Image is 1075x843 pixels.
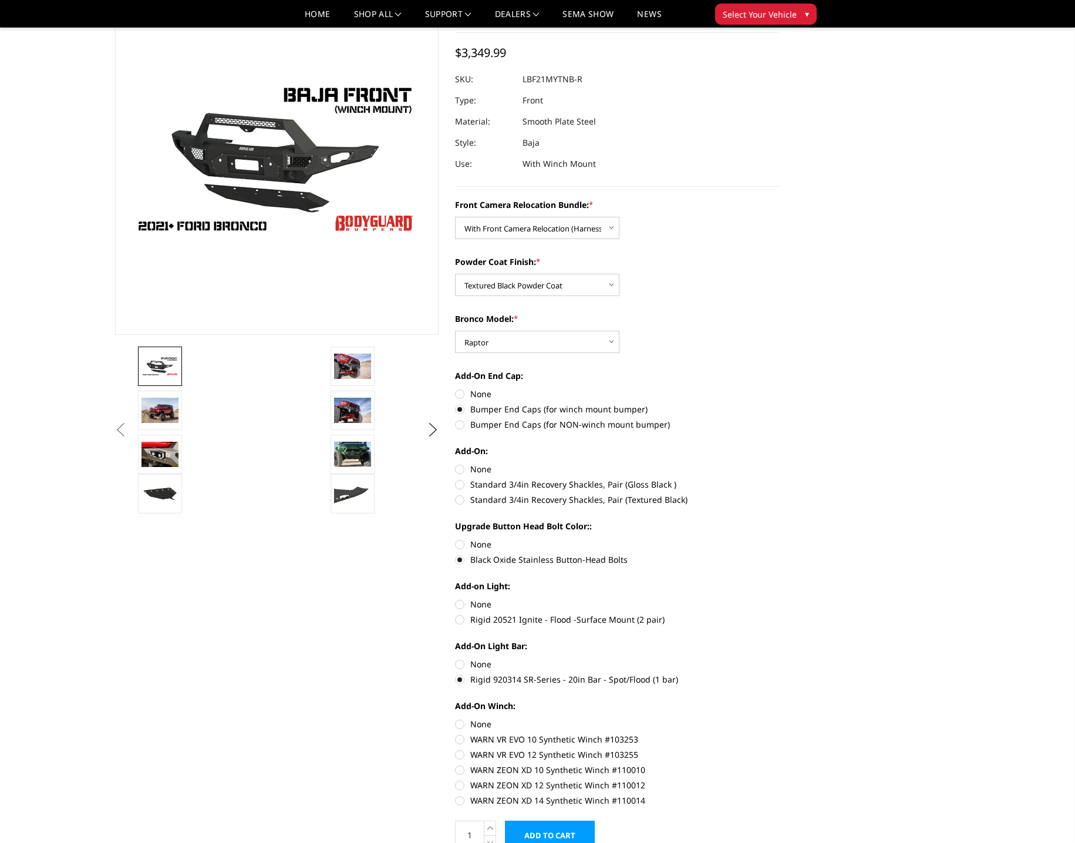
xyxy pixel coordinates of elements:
button: Previous [112,421,130,439]
label: WARN ZEON XD 12 Synthetic Winch #110012 [455,779,779,791]
label: Add-on Light: [455,580,779,592]
label: None [455,658,779,670]
dt: Type: [455,90,514,111]
a: Dealers [495,10,540,27]
label: WARN ZEON XD 14 Synthetic Winch #110014 [455,794,779,807]
label: Bumper End Caps (for winch mount bumper) [455,403,779,415]
label: None [455,388,779,400]
dd: LBF21MYTNB-R [523,69,582,90]
button: Select Your Vehicle [715,4,817,25]
label: WARN VR EVO 10 Synthetic Winch #103253 [455,733,779,745]
img: Bronco Baja Front (winch mount) [334,398,371,422]
label: Bronco Model: [455,313,779,325]
span: ▾ [805,8,809,20]
dt: Style: [455,132,514,153]
label: Add-On: [455,445,779,457]
dd: Baja [523,132,540,153]
label: WARN VR EVO 12 Synthetic Winch #103255 [455,748,779,761]
dd: Front [523,90,543,111]
label: Rigid 20521 Ignite - Flood -Surface Mount (2 pair) [455,613,779,626]
span: Select Your Vehicle [723,8,797,21]
img: Bronco Baja Front (winch mount) [334,442,371,466]
label: Rigid 920314 SR-Series - 20in Bar - Spot/Flood (1 bar) [455,673,779,686]
label: None [455,463,779,475]
label: Bumper End Caps (for NON-winch mount bumper) [455,418,779,431]
img: Bronco Baja Front (winch mount) [141,398,178,422]
label: Upgrade Button Head Bolt Color:: [455,520,779,532]
label: Standard 3/4in Recovery Shackles, Pair (Gloss Black ) [455,478,779,491]
label: None [455,718,779,730]
dt: Material: [455,111,514,132]
img: Bolt-on end cap. Widens your Bronco bumper to match the factory fender flares. [334,483,371,505]
label: Add-On Light Bar: [455,640,779,652]
dd: With Winch Mount [523,153,596,174]
label: Add-On End Cap: [455,370,779,382]
img: Bodyguard Ford Bronco [141,356,178,377]
img: Reinforced Steel Bolt-On Skid Plate, included with all purchases [141,483,178,505]
button: Next [424,421,442,439]
a: SEMA Show [562,10,614,27]
a: shop all [354,10,402,27]
label: WARN ZEON XD 10 Synthetic Winch #110010 [455,764,779,776]
a: Support [425,10,471,27]
label: Black Oxide Stainless Button-Head Bolts [455,553,779,566]
label: Standard 3/4in Recovery Shackles, Pair (Textured Black) [455,493,779,506]
label: Add-On Winch: [455,700,779,712]
label: None [455,598,779,610]
a: Home [305,10,330,27]
dd: Smooth Plate Steel [523,111,596,132]
label: None [455,538,779,550]
img: Bronco Baja Front (winch mount) [334,354,371,378]
span: $3,349.99 [455,45,506,61]
label: Powder Coat Finish: [455,256,779,268]
a: News [637,10,661,27]
dt: Use: [455,153,514,174]
label: Front Camera Relocation Bundle: [455,199,779,211]
img: Relocates Front Parking Sensors & Accepts Rigid LED Lights Ignite Series [141,442,178,466]
dt: SKU: [455,69,514,90]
